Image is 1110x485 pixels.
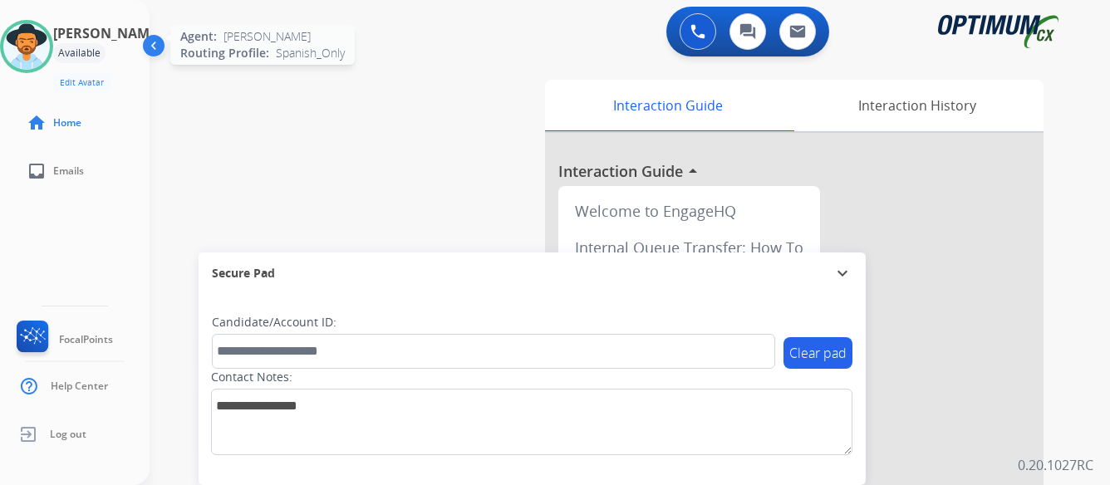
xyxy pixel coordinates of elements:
[3,23,50,70] img: avatar
[53,73,111,92] button: Edit Avatar
[565,193,813,229] div: Welcome to EngageHQ
[565,229,813,266] div: Internal Queue Transfer: How To
[180,45,269,61] span: Routing Profile:
[211,369,292,385] label: Contact Notes:
[53,23,161,43] h3: [PERSON_NAME]
[212,314,336,331] label: Candidate/Account ID:
[212,265,275,282] span: Secure Pad
[276,45,345,61] span: Spanish_Only
[50,428,86,441] span: Log out
[223,28,311,45] span: [PERSON_NAME]
[180,28,217,45] span: Agent:
[51,380,108,393] span: Help Center
[59,333,113,346] span: FocalPoints
[783,337,852,369] button: Clear pad
[53,116,81,130] span: Home
[53,43,106,63] div: Available
[53,164,84,178] span: Emails
[27,113,47,133] mat-icon: home
[790,80,1044,131] div: Interaction History
[27,161,47,181] mat-icon: inbox
[545,80,790,131] div: Interaction Guide
[13,321,113,359] a: FocalPoints
[1018,455,1093,475] p: 0.20.1027RC
[832,263,852,283] mat-icon: expand_more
